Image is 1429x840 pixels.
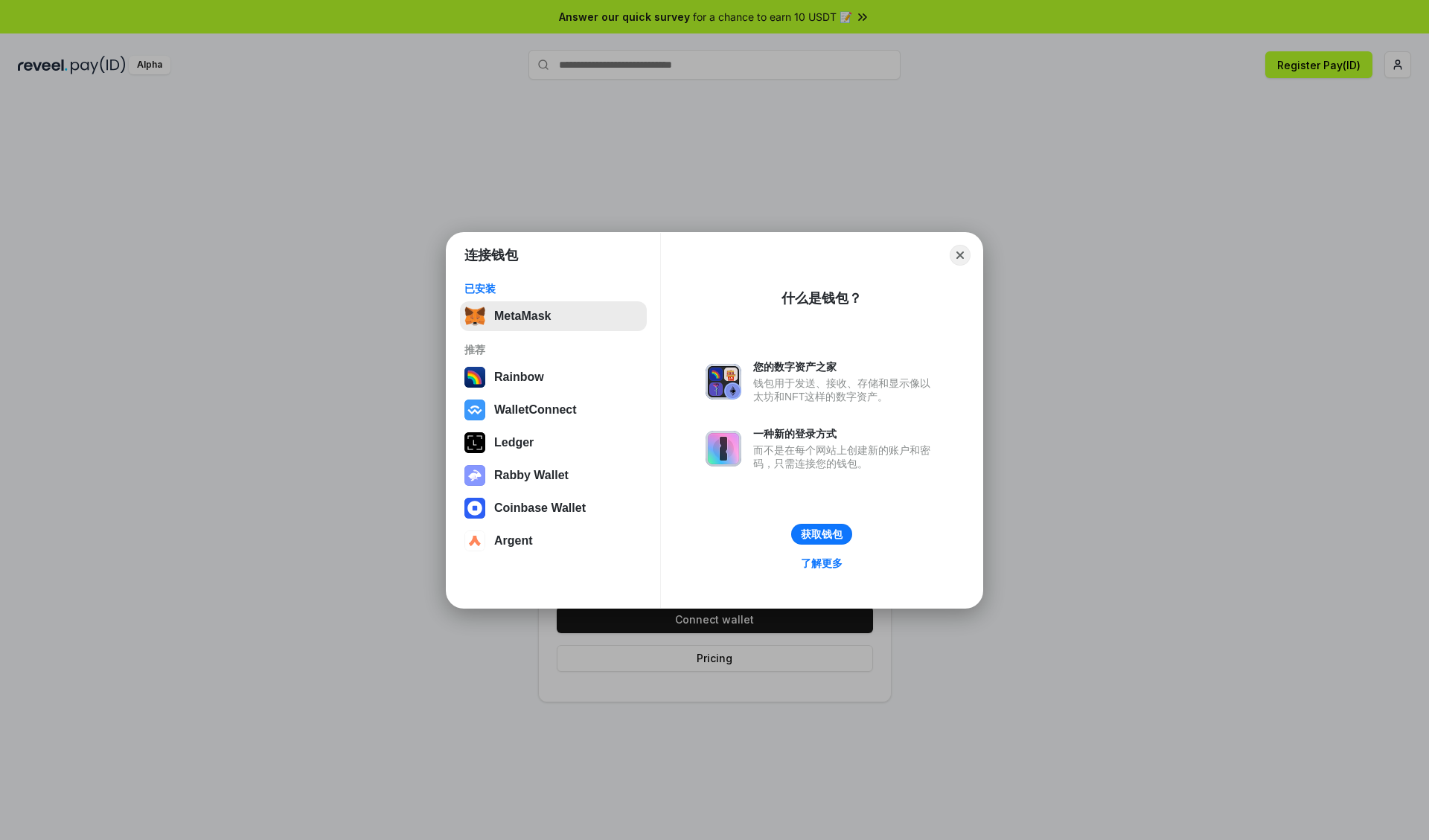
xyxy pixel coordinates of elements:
[801,557,843,570] div: 了解更多
[464,282,642,295] div: 已安装
[464,465,485,486] img: svg+xml,%3Csvg%20xmlns%3D%22http%3A%2F%2Fwww.w3.org%2F2000%2Fsvg%22%20fill%3D%22none%22%20viewBox...
[494,469,569,482] div: Rabby Wallet
[460,526,647,556] button: Argent
[464,400,485,420] img: svg+xml,%3Csvg%20width%3D%2228%22%20height%3D%2228%22%20viewBox%3D%220%200%2028%2028%22%20fill%3D...
[753,360,938,373] div: 您的数字资产之家
[706,364,741,400] img: svg+xml,%3Csvg%20xmlns%3D%22http%3A%2F%2Fwww.w3.org%2F2000%2Fsvg%22%20fill%3D%22none%22%20viewBox...
[464,306,485,327] img: svg+xml,%3Csvg%20fill%3D%22none%22%20height%3D%2233%22%20viewBox%3D%220%200%2035%2033%22%20width%...
[753,427,938,440] div: 一种新的登录方式
[460,493,647,523] button: Coinbase Wallet
[460,362,647,392] button: Rainbow
[950,245,971,266] button: Close
[706,431,741,467] img: svg+xml,%3Csvg%20xmlns%3D%22http%3A%2F%2Fwww.w3.org%2F2000%2Fsvg%22%20fill%3D%22none%22%20viewBox...
[464,367,485,388] img: svg+xml,%3Csvg%20width%3D%22120%22%20height%3D%22120%22%20viewBox%3D%220%200%20120%20120%22%20fil...
[494,310,551,323] div: MetaMask
[460,395,647,425] button: WalletConnect
[801,528,843,541] div: 获取钱包
[464,530,485,551] img: svg+xml,%3Csvg%20width%3D%2228%22%20height%3D%2228%22%20viewBox%3D%220%200%2028%2028%22%20fill%3D...
[464,498,485,519] img: svg+xml,%3Csvg%20width%3D%2228%22%20height%3D%2228%22%20viewBox%3D%220%200%2028%2028%22%20fill%3D...
[494,534,533,548] div: Argent
[791,524,852,545] button: 获取钱包
[781,289,862,307] div: 什么是钱包？
[464,246,518,264] h1: 连接钱包
[792,554,851,573] a: 了解更多
[460,428,647,458] button: Ledger
[753,443,938,470] div: 而不是在每个网站上创建新的账户和密码，只需连接您的钱包。
[494,371,544,384] div: Rainbow
[494,403,577,417] div: WalletConnect
[494,501,586,515] div: Coinbase Wallet
[494,436,534,449] div: Ledger
[460,301,647,331] button: MetaMask
[464,432,485,453] img: svg+xml,%3Csvg%20xmlns%3D%22http%3A%2F%2Fwww.w3.org%2F2000%2Fsvg%22%20width%3D%2228%22%20height%3...
[460,461,647,490] button: Rabby Wallet
[464,343,642,356] div: 推荐
[753,376,938,403] div: 钱包用于发送、接收、存储和显示像以太坊和NFT这样的数字资产。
